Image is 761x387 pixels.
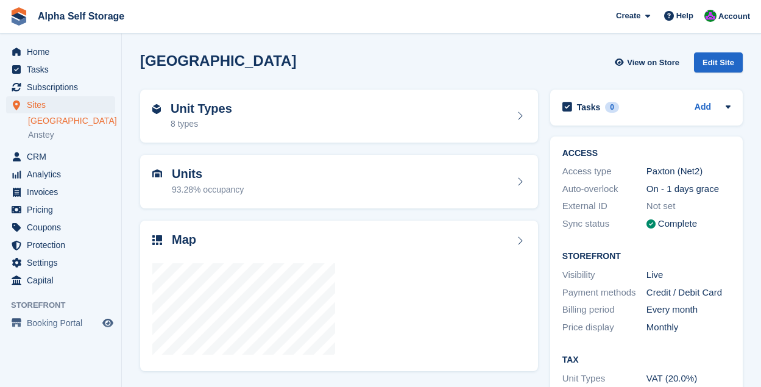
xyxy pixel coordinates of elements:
a: Edit Site [694,52,743,77]
span: Tasks [27,61,100,78]
a: menu [6,236,115,254]
div: 0 [605,102,619,113]
div: Visibility [562,268,646,282]
h2: Units [172,167,244,181]
span: View on Store [627,57,679,69]
img: unit-type-icn-2b2737a686de81e16bb02015468b77c625bbabd49415b5ef34ead5e3b44a266d.svg [152,104,161,114]
a: Add [695,101,711,115]
h2: Tax [562,355,731,365]
div: Access type [562,165,646,179]
a: Anstey [28,129,115,141]
span: Create [616,10,640,22]
a: menu [6,254,115,271]
div: External ID [562,199,646,213]
a: menu [6,79,115,96]
img: map-icn-33ee37083ee616e46c38cad1a60f524a97daa1e2b2c8c0bc3eb3415660979fc1.svg [152,235,162,245]
span: Settings [27,254,100,271]
h2: Unit Types [171,102,232,116]
span: Invoices [27,183,100,201]
a: Map [140,221,538,372]
div: Monthly [646,321,731,335]
div: Complete [658,217,697,231]
a: [GEOGRAPHIC_DATA] [28,115,115,127]
a: menu [6,219,115,236]
div: VAT (20.0%) [646,372,731,386]
img: unit-icn-7be61d7bf1b0ce9d3e12c5938cc71ed9869f7b940bace4675aadf7bd6d80202e.svg [152,169,162,178]
div: Every month [646,303,731,317]
span: Help [676,10,693,22]
a: menu [6,272,115,289]
span: Protection [27,236,100,254]
span: CRM [27,148,100,165]
div: Live [646,268,731,282]
a: menu [6,201,115,218]
a: View on Store [613,52,684,73]
div: Credit / Debit Card [646,286,731,300]
div: 93.28% occupancy [172,183,244,196]
div: Auto-overlock [562,182,646,196]
div: 8 types [171,118,232,130]
a: menu [6,314,115,332]
a: Preview store [101,316,115,330]
h2: Storefront [562,252,731,261]
h2: ACCESS [562,149,731,158]
a: menu [6,166,115,183]
span: Sites [27,96,100,113]
div: Not set [646,199,731,213]
div: On - 1 days grace [646,182,731,196]
a: Units 93.28% occupancy [140,155,538,208]
a: menu [6,96,115,113]
span: Account [718,10,750,23]
div: Payment methods [562,286,646,300]
img: James Bambury [704,10,717,22]
a: Alpha Self Storage [33,6,129,26]
h2: Map [172,233,196,247]
a: menu [6,43,115,60]
a: menu [6,148,115,165]
span: Home [27,43,100,60]
span: Analytics [27,166,100,183]
h2: [GEOGRAPHIC_DATA] [140,52,296,69]
div: Sync status [562,217,646,231]
div: Edit Site [694,52,743,73]
a: menu [6,61,115,78]
a: menu [6,183,115,201]
img: stora-icon-8386f47178a22dfd0bd8f6a31ec36ba5ce8667c1dd55bd0f319d3a0aa187defe.svg [10,7,28,26]
span: Pricing [27,201,100,218]
h2: Tasks [577,102,601,113]
a: Unit Types 8 types [140,90,538,143]
div: Unit Types [562,372,646,386]
div: Paxton (Net2) [646,165,731,179]
span: Capital [27,272,100,289]
div: Price display [562,321,646,335]
div: Billing period [562,303,646,317]
span: Coupons [27,219,100,236]
span: Storefront [11,299,121,311]
span: Subscriptions [27,79,100,96]
span: Booking Portal [27,314,100,332]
